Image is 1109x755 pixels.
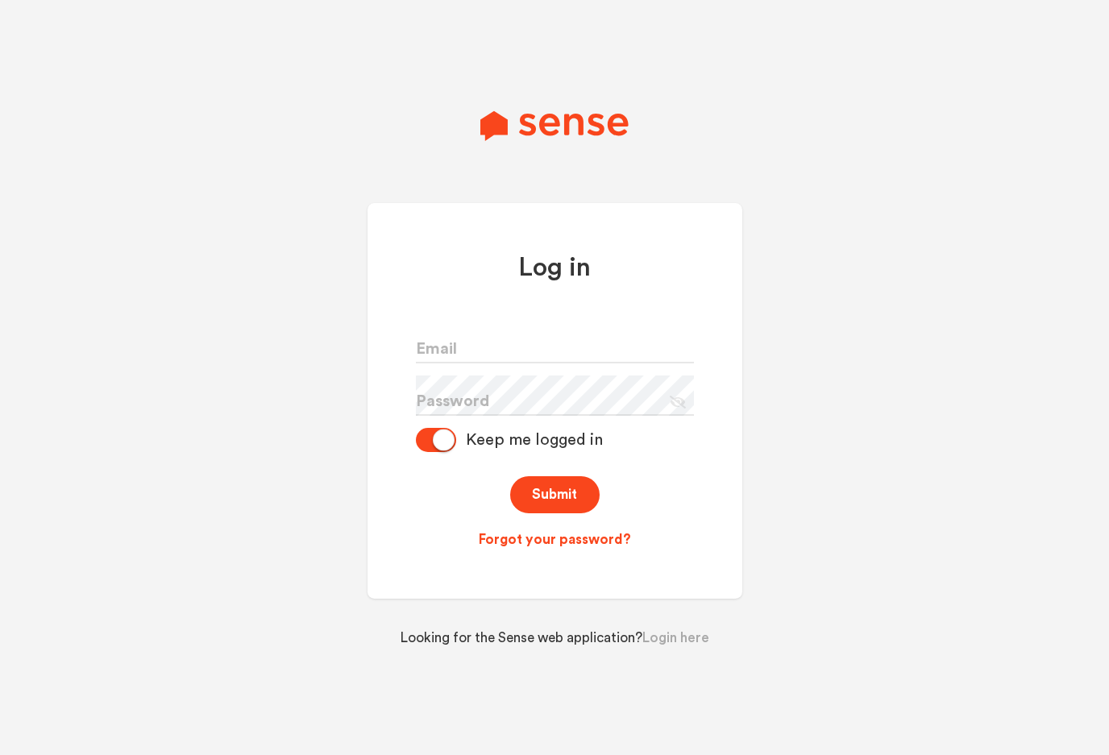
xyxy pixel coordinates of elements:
[416,251,694,284] h1: Log in
[510,476,600,514] button: Submit
[480,110,628,141] img: Sense Logo
[642,631,709,645] a: Login here
[416,530,694,550] a: Forgot your password?
[456,430,603,450] div: Keep me logged in
[363,615,746,648] div: Looking for the Sense web application?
